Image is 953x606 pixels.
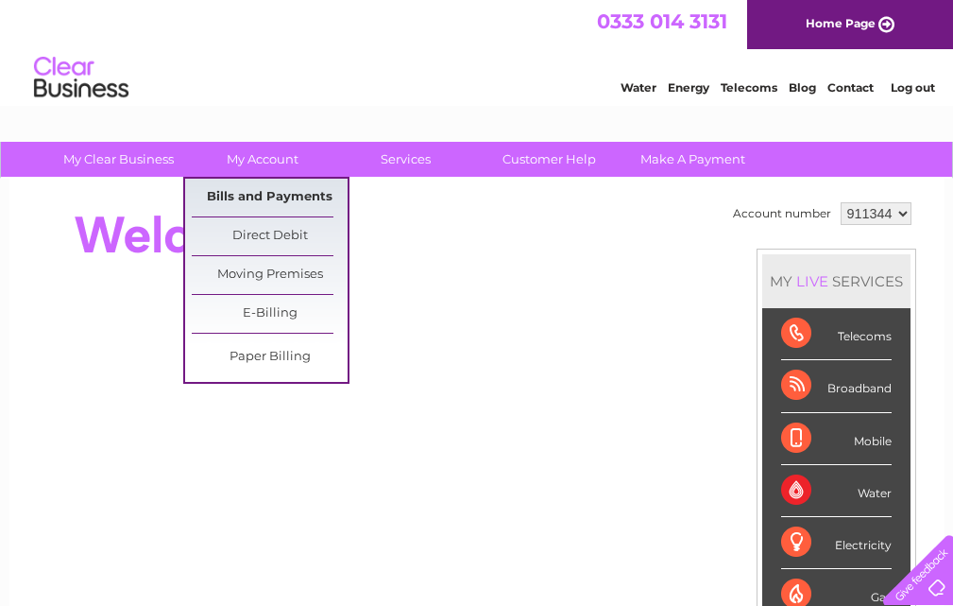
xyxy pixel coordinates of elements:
a: Telecoms [721,80,777,95]
a: 0333 014 3131 [597,9,727,33]
a: Contact [827,80,874,95]
a: Water [621,80,656,95]
a: Log out [891,80,935,95]
div: LIVE [792,272,832,290]
div: MY SERVICES [762,254,910,308]
a: Bills and Payments [192,179,348,216]
a: Make A Payment [615,142,771,177]
a: My Clear Business [41,142,196,177]
a: Paper Billing [192,338,348,376]
a: Energy [668,80,709,95]
a: Blog [789,80,816,95]
a: Moving Premises [192,256,348,294]
div: Mobile [781,413,892,465]
img: logo.png [33,49,129,107]
div: Electricity [781,517,892,569]
td: Account number [728,198,836,230]
a: Customer Help [471,142,627,177]
div: Telecoms [781,308,892,360]
div: Clear Business is a trading name of Verastar Limited (registered in [GEOGRAPHIC_DATA] No. 3667643... [31,10,924,92]
a: Direct Debit [192,217,348,255]
a: My Account [184,142,340,177]
div: Broadband [781,360,892,412]
div: Water [781,465,892,517]
a: E-Billing [192,295,348,333]
a: Services [328,142,484,177]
